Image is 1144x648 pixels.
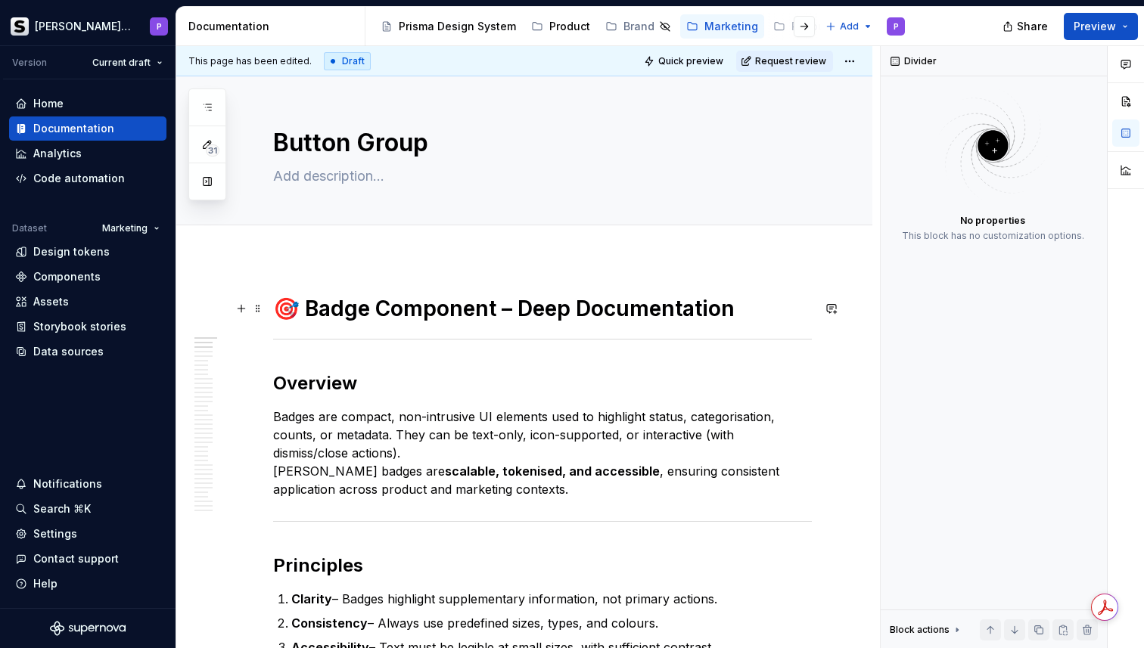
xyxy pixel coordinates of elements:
a: Documentation [9,116,166,141]
div: Documentation [33,121,114,136]
textarea: Button Group [270,125,809,161]
div: Page tree [375,11,818,42]
div: Assets [33,294,69,309]
button: Quick preview [639,51,730,72]
span: Marketing [102,222,148,234]
button: Marketing [95,218,166,239]
div: Version [12,57,47,69]
h1: 🎯 Badge Component – Deep Documentation [273,295,812,322]
div: [PERSON_NAME] Prisma [35,19,132,34]
strong: Clarity [291,591,332,606]
div: Settings [33,526,77,541]
span: Request review [755,55,826,67]
a: Home [9,91,166,116]
div: Prisma Design System [399,19,516,34]
a: Data sources [9,340,166,364]
p: – Badges highlight supplementary information, not primary actions. [291,590,812,608]
div: Data sources [33,344,104,359]
strong: scalable, tokenised, and accessible [445,464,660,479]
div: Product [549,19,590,34]
button: Search ⌘K [9,497,166,521]
div: Block actions [890,619,963,640]
button: Share [995,13,1058,40]
div: Brand [623,19,654,34]
a: Product [525,14,596,39]
button: Add [821,16,878,37]
a: Code automation [9,166,166,191]
div: Notifications [33,476,102,491]
div: Draft [324,52,371,70]
span: Share [1017,19,1048,34]
p: Badges are compact, non-intrusive UI elements used to highlight status, categorisation, counts, o... [273,408,812,498]
span: Preview [1074,19,1116,34]
button: Notifications [9,472,166,496]
strong: Consistency [291,615,368,631]
span: Current draft [92,57,151,69]
div: Code automation [33,171,125,186]
span: This page has been edited. [188,55,312,67]
div: Search ⌘K [33,501,91,516]
a: Components [9,265,166,289]
div: Dataset [12,222,47,234]
div: Design tokens [33,244,110,259]
div: Storybook stories [33,319,126,334]
div: Documentation [188,19,359,34]
button: Request review [736,51,833,72]
div: Analytics [33,146,82,161]
div: Block actions [890,624,950,636]
span: Quick preview [658,55,723,67]
div: This block has no customization options. [902,230,1084,242]
button: [PERSON_NAME] PrismaP [3,10,173,42]
img: 70f0b34c-1a93-4a5d-86eb-502ec58ca862.png [11,17,29,36]
p: – Always use predefined sizes, types, and colours. [291,614,812,632]
a: Settings [9,522,166,546]
a: Marketing [680,14,764,39]
a: Design tokens [9,240,166,264]
div: Help [33,576,58,591]
a: Analytics [9,141,166,166]
a: Assets [9,290,166,314]
div: Components [33,269,101,284]
button: Contact support [9,547,166,571]
svg: Supernova Logo [50,621,126,636]
button: Preview [1064,13,1138,40]
h2: Overview [273,371,812,395]
button: Help [9,572,166,596]
div: Home [33,96,64,111]
div: Marketing [704,19,758,34]
a: Brand [599,14,677,39]
button: Current draft [85,52,169,73]
div: P [894,20,899,33]
span: 31 [206,144,219,157]
h2: Principles [273,553,812,578]
div: No properties [960,215,1025,227]
div: P [157,20,162,33]
a: Prisma Design System [375,14,522,39]
div: Contact support [33,551,119,566]
span: Add [840,20,859,33]
a: Storybook stories [9,315,166,339]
